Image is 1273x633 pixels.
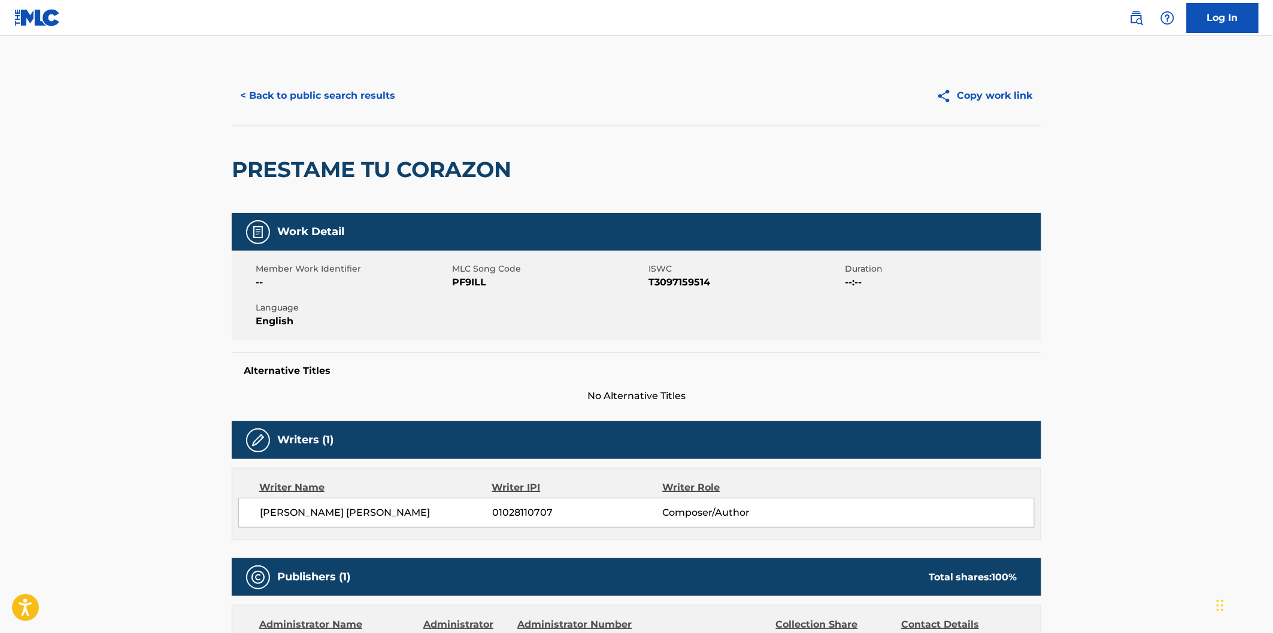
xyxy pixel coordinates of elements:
[277,570,350,584] h5: Publishers (1)
[256,314,449,328] span: English
[232,156,517,183] h2: PRESTAME TU CORAZON
[845,263,1038,275] span: Duration
[232,81,404,111] button: < Back to public search results
[251,225,265,239] img: Work Detail
[648,275,842,290] span: T3097159514
[936,89,957,104] img: Copy work link
[259,480,492,495] div: Writer Name
[1156,6,1180,30] div: Help
[492,480,663,495] div: Writer IPI
[845,275,1038,290] span: --:--
[452,275,645,290] span: PF9ILL
[452,263,645,275] span: MLC Song Code
[1217,588,1224,623] div: Drag
[277,433,334,447] h5: Writers (1)
[1160,11,1175,25] img: help
[232,389,1041,403] span: No Alternative Titles
[928,81,1041,111] button: Copy work link
[992,571,1017,583] span: 100 %
[1187,3,1259,33] a: Log In
[244,365,1029,377] h5: Alternative Titles
[1129,11,1144,25] img: search
[929,570,1017,585] div: Total shares:
[256,275,449,290] span: --
[277,225,344,239] h5: Work Detail
[256,302,449,314] span: Language
[14,9,60,26] img: MLC Logo
[662,480,817,495] div: Writer Role
[1213,576,1273,633] iframe: Chat Widget
[256,263,449,275] span: Member Work Identifier
[260,506,492,520] span: [PERSON_NAME] [PERSON_NAME]
[662,506,817,520] span: Composer/Author
[251,433,265,448] img: Writers
[492,506,662,520] span: 01028110707
[1125,6,1148,30] a: Public Search
[251,570,265,585] img: Publishers
[648,263,842,275] span: ISWC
